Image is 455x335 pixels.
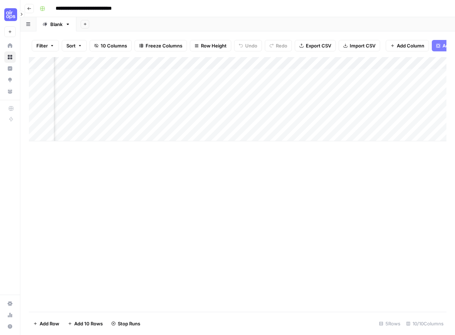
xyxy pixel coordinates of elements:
img: Cohort 5 Logo [4,8,17,21]
a: Usage [4,309,16,321]
div: 10/10 Columns [403,318,446,329]
button: Add Column [386,40,429,51]
span: Add Column [397,42,424,49]
span: Filter [36,42,48,49]
span: 10 Columns [101,42,127,49]
a: Browse [4,51,16,63]
a: Blank [36,17,76,31]
div: 5 Rows [376,318,403,329]
button: Row Height [190,40,231,51]
span: Add 10 Rows [74,320,103,327]
button: Import CSV [339,40,380,51]
span: Freeze Columns [146,42,182,49]
button: Redo [265,40,292,51]
span: Add Row [40,320,59,327]
button: Add 10 Rows [64,318,107,329]
div: Blank [50,21,62,28]
span: Import CSV [350,42,375,49]
span: Sort [66,42,76,49]
span: Undo [245,42,257,49]
span: Stop Runs [118,320,140,327]
button: Workspace: Cohort 5 [4,6,16,24]
a: Home [4,40,16,51]
button: Freeze Columns [135,40,187,51]
a: Your Data [4,86,16,97]
button: 10 Columns [90,40,132,51]
button: Sort [62,40,87,51]
span: Row Height [201,42,227,49]
button: Help + Support [4,321,16,332]
button: Undo [234,40,262,51]
span: Export CSV [306,42,331,49]
a: Opportunities [4,74,16,86]
button: Add Row [29,318,64,329]
a: Insights [4,63,16,74]
a: Settings [4,298,16,309]
button: Filter [32,40,59,51]
span: Redo [276,42,287,49]
button: Stop Runs [107,318,145,329]
button: Export CSV [295,40,336,51]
